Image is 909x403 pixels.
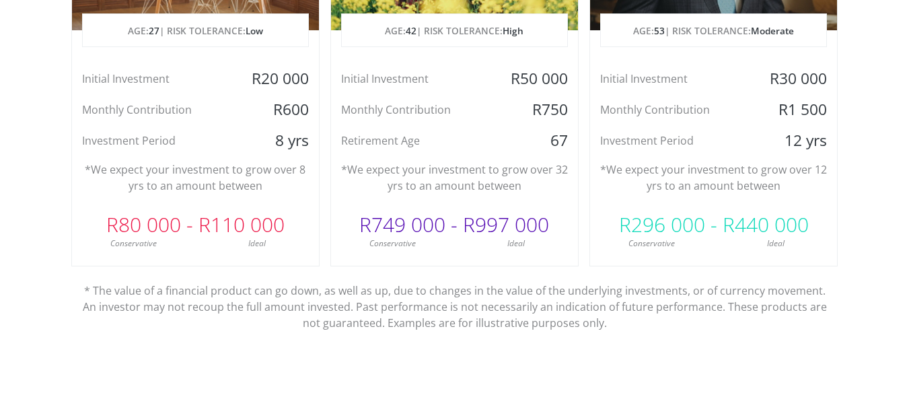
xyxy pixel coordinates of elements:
div: Conservative [72,237,196,250]
div: R600 [236,100,318,120]
div: Initial Investment [72,69,237,89]
span: 42 [406,24,416,37]
div: R749 000 - R997 000 [331,205,578,245]
p: *We expect your investment to grow over 12 yrs to an amount between [600,161,827,194]
div: Retirement Age [331,131,496,151]
div: R80 000 - R110 000 [72,205,319,245]
div: Initial Investment [331,69,496,89]
p: * The value of a financial product can go down, as well as up, due to changes in the value of the... [81,266,828,331]
div: 8 yrs [236,131,318,151]
div: Monthly Contribution [72,100,237,120]
span: 53 [654,24,665,37]
p: *We expect your investment to grow over 8 yrs to an amount between [82,161,309,194]
div: 67 [496,131,578,151]
div: R1 500 [755,100,837,120]
span: High [503,24,523,37]
div: 12 yrs [755,131,837,151]
div: Ideal [195,237,319,250]
p: AGE: | RISK TOLERANCE: [601,14,826,48]
p: *We expect your investment to grow over 32 yrs to an amount between [341,161,568,194]
div: Initial Investment [590,69,755,89]
div: Monthly Contribution [331,100,496,120]
div: Investment Period [590,131,755,151]
div: R50 000 [496,69,578,89]
div: Investment Period [72,131,237,151]
div: Monthly Contribution [590,100,755,120]
div: R750 [496,100,578,120]
p: AGE: | RISK TOLERANCE: [83,14,308,48]
div: Ideal [714,237,838,250]
div: R296 000 - R440 000 [590,205,837,245]
span: Low [246,24,263,37]
span: Moderate [751,24,794,37]
div: Conservative [590,237,714,250]
div: R30 000 [755,69,837,89]
div: Conservative [331,237,455,250]
div: Ideal [454,237,578,250]
p: AGE: | RISK TOLERANCE: [342,14,567,48]
span: 27 [149,24,159,37]
div: R20 000 [236,69,318,89]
